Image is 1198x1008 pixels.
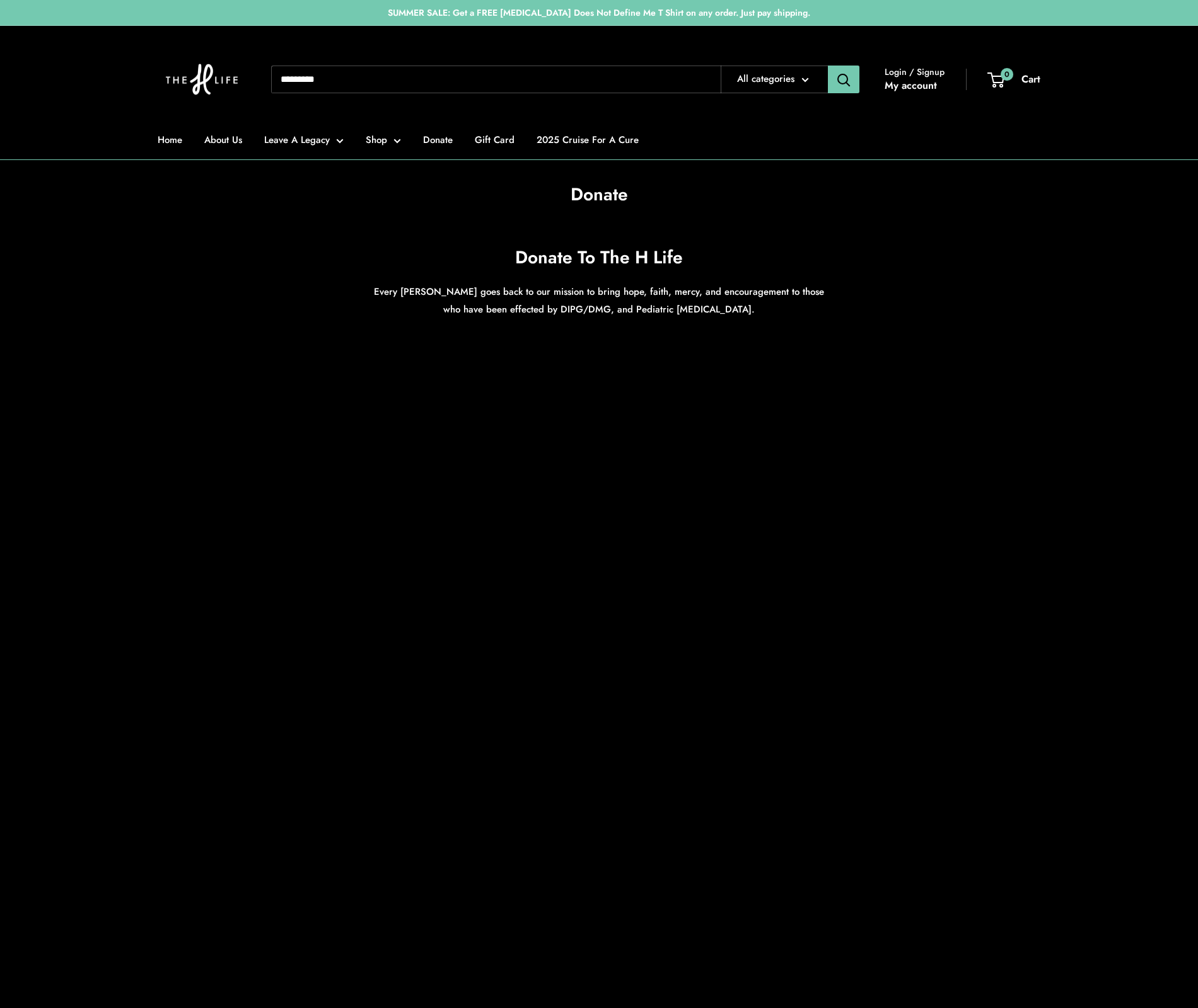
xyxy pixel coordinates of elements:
[885,64,945,80] span: Login / Signup
[366,131,401,149] a: Shop
[828,66,859,93] button: Search
[475,131,515,149] a: Gift Card
[1021,72,1040,86] span: Cart
[158,131,182,149] a: Home
[372,283,826,318] p: Every [PERSON_NAME] goes back to our mission to bring hope, faith, mercy, and encouragement to th...
[989,70,1040,89] a: 0 Cart
[885,76,937,95] a: My account
[204,131,242,149] a: About Us
[423,131,453,149] a: Donate
[1001,67,1013,80] span: 0
[271,66,721,93] input: Search...
[571,182,628,207] h1: Donate
[372,245,826,270] h2: Donate To The H Life
[158,38,246,120] img: The H Life
[264,131,344,149] a: Leave A Legacy
[537,131,639,149] a: 2025 Cruise For A Cure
